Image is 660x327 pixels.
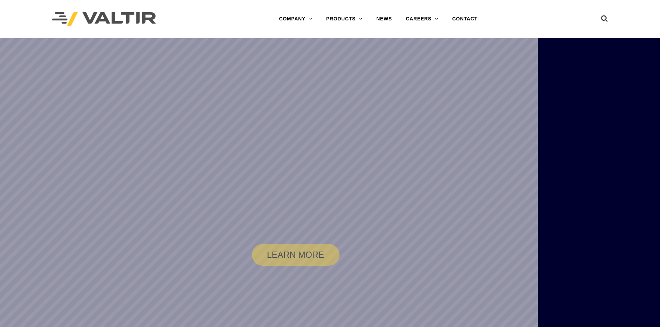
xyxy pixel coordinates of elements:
[52,12,156,26] img: Valtir
[272,12,319,26] a: COMPANY
[445,12,484,26] a: CONTACT
[369,12,399,26] a: NEWS
[252,244,340,266] a: LEARN MORE
[319,12,369,26] a: PRODUCTS
[399,12,445,26] a: CAREERS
